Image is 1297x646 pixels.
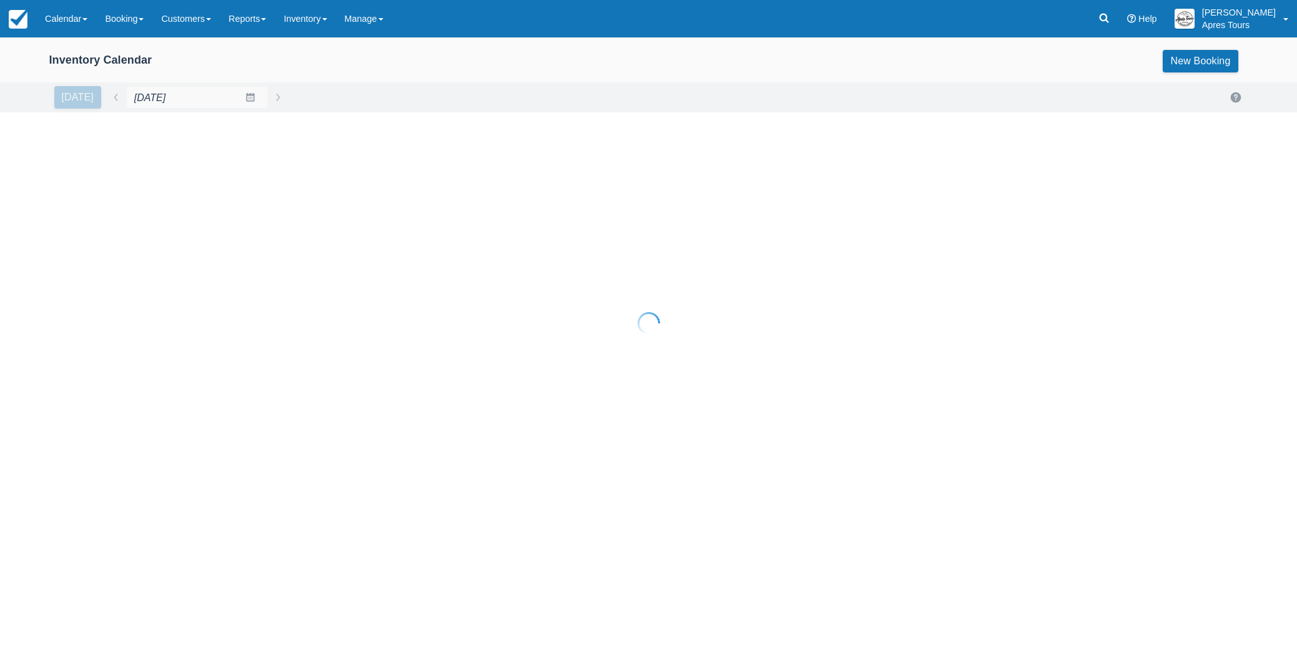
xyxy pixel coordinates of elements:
img: checkfront-main-nav-mini-logo.png [9,10,27,29]
img: A1 [1175,9,1195,29]
p: Apres Tours [1202,19,1276,31]
input: Date [126,86,268,109]
p: [PERSON_NAME] [1202,6,1276,19]
i: Help [1127,14,1136,23]
a: New Booking [1163,50,1238,72]
span: Help [1138,14,1157,24]
div: Inventory Calendar [49,53,152,67]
